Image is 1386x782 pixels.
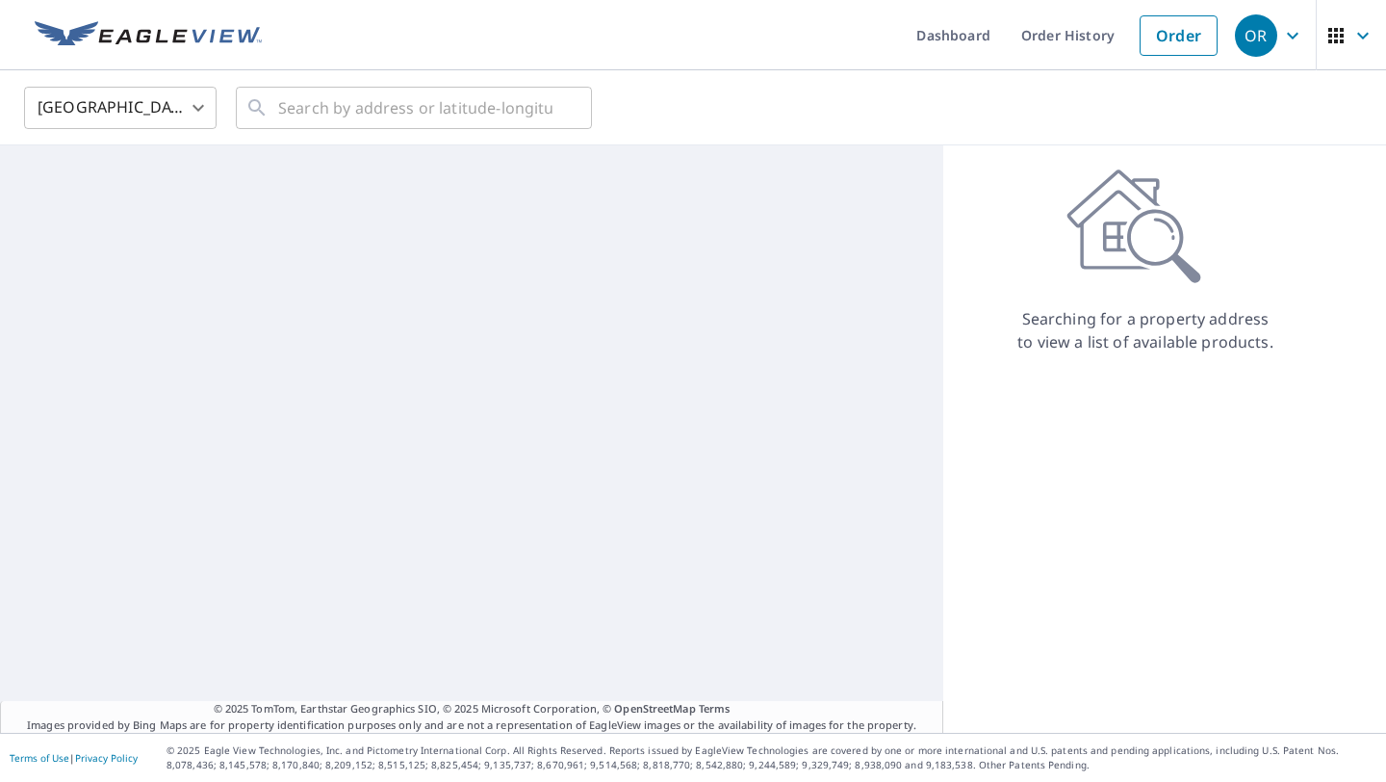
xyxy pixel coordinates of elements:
img: EV Logo [35,21,262,50]
a: Privacy Policy [75,751,138,765]
a: Terms of Use [10,751,69,765]
span: © 2025 TomTom, Earthstar Geographics SIO, © 2025 Microsoft Corporation, © [214,701,731,717]
input: Search by address or latitude-longitude [278,81,552,135]
p: Searching for a property address to view a list of available products. [1016,307,1274,353]
p: | [10,752,138,764]
div: OR [1235,14,1277,57]
div: [GEOGRAPHIC_DATA] [24,81,217,135]
a: Order [1140,15,1218,56]
a: Terms [699,701,731,716]
a: OpenStreetMap [614,701,695,716]
p: © 2025 Eagle View Technologies, Inc. and Pictometry International Corp. All Rights Reserved. Repo... [167,743,1376,772]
